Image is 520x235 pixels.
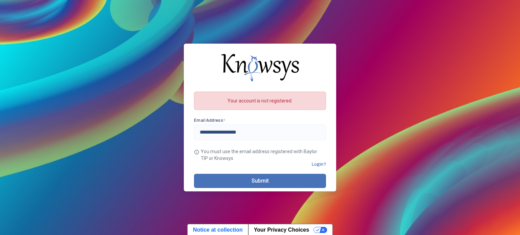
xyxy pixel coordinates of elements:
[312,162,326,167] span: Login?
[252,178,269,184] span: Submit
[194,174,326,188] button: Submit
[194,118,226,123] app-required-indication: Email Address
[221,54,299,81] img: knowsys-logo.png
[201,148,325,162] mat-hint: You must use the email address registered with Baylor TIP or Knowsys
[194,92,326,110] div: Your account is not registered.
[194,148,199,162] span: info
